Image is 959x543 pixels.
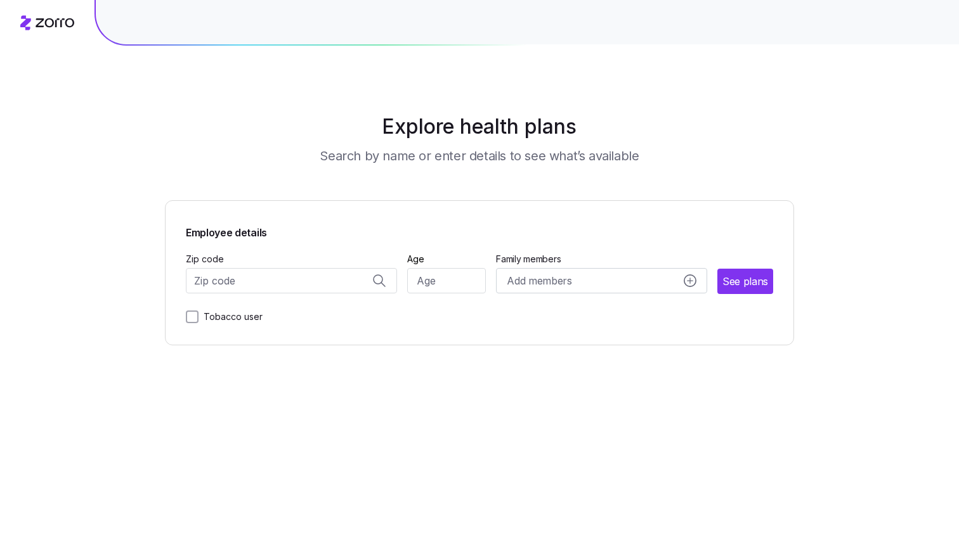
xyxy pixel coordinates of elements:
[320,147,639,165] h3: Search by name or enter details to see what’s available
[197,112,763,142] h1: Explore health plans
[186,252,224,266] label: Zip code
[496,253,707,265] span: Family members
[186,268,397,293] input: Zip code
[507,273,571,289] span: Add members
[496,268,707,293] button: Add membersadd icon
[722,274,768,290] span: See plans
[199,309,263,324] label: Tobacco user
[186,221,773,241] span: Employee details
[684,274,696,287] svg: add icon
[407,252,424,266] label: Age
[407,268,486,293] input: Age
[717,269,773,294] button: See plans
